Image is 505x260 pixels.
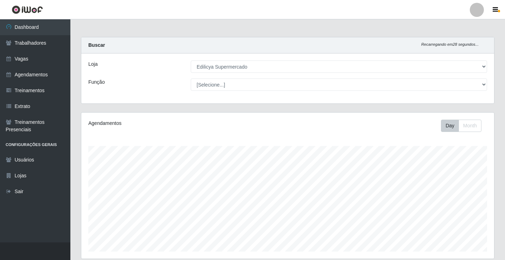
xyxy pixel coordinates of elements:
[441,120,459,132] button: Day
[88,78,105,86] label: Função
[441,120,487,132] div: Toolbar with button groups
[421,42,479,46] i: Recarregando em 28 segundos...
[441,120,481,132] div: First group
[88,120,248,127] div: Agendamentos
[459,120,481,132] button: Month
[12,5,43,14] img: CoreUI Logo
[88,61,97,68] label: Loja
[88,42,105,48] strong: Buscar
